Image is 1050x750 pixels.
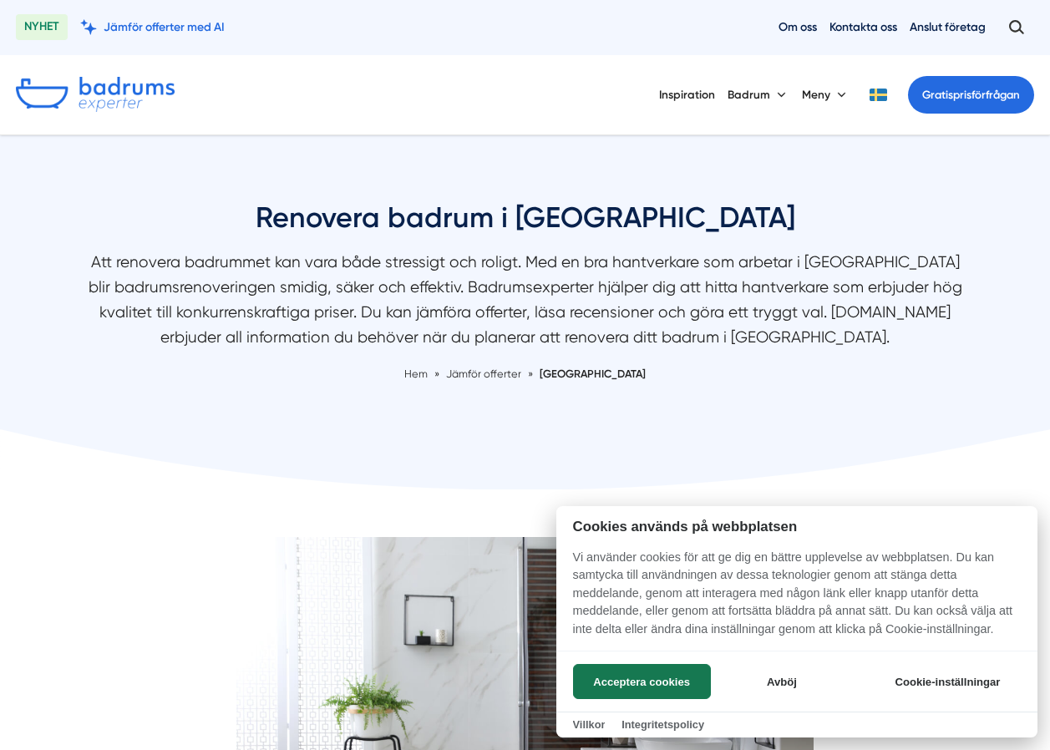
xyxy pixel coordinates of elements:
[715,664,848,699] button: Avböj
[573,718,606,731] a: Villkor
[556,519,1037,535] h2: Cookies används på webbplatsen
[875,664,1021,699] button: Cookie-inställningar
[621,718,704,731] a: Integritetspolicy
[573,664,711,699] button: Acceptera cookies
[556,549,1037,651] p: Vi använder cookies för att ge dig en bättre upplevelse av webbplatsen. Du kan samtycka till anvä...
